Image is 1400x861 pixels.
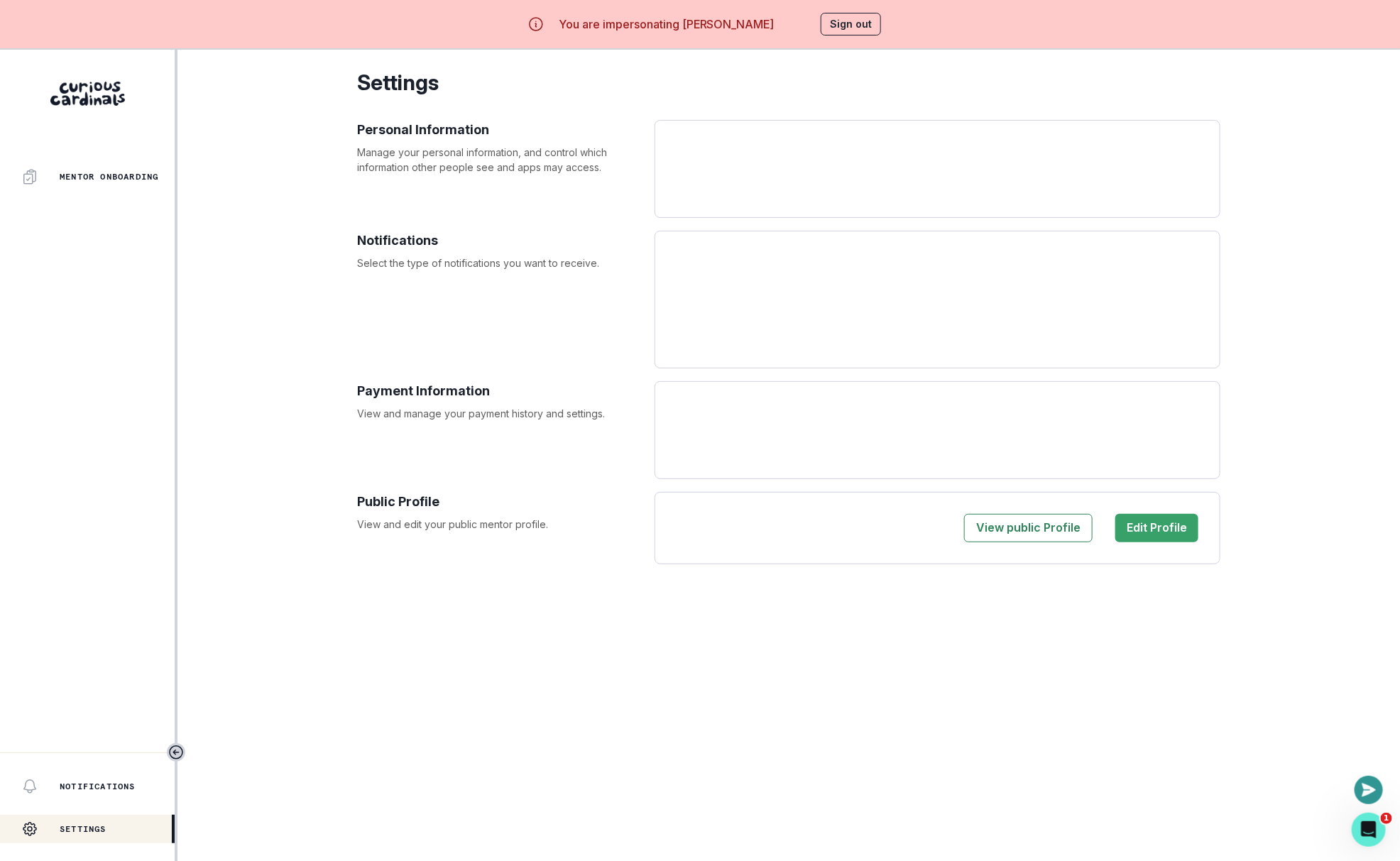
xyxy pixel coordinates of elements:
[1381,813,1392,824] span: 1
[357,67,1220,99] p: Settings
[1355,776,1383,804] button: Open or close messaging widget
[357,256,640,270] p: Select the type of notifications you want to receive.
[357,517,640,532] p: View and edit your public mentor profile.
[821,13,881,35] button: Sign out
[559,16,775,33] p: You are impersonating [PERSON_NAME]
[60,171,158,182] p: Mentor Onboarding
[1352,813,1386,847] iframe: Intercom live chat
[357,120,640,139] p: Personal Information
[60,823,106,835] p: Settings
[357,145,640,175] p: Manage your personal information, and control which information other people see and apps may acc...
[964,514,1093,542] button: View public Profile
[357,381,640,400] p: Payment Information
[357,492,640,511] p: Public Profile
[50,82,125,106] img: Curious Cardinals Logo
[60,781,136,792] p: Notifications
[357,406,640,421] p: View and manage your payment history and settings.
[1115,514,1198,542] button: Edit Profile
[357,231,640,250] p: Notifications
[167,743,185,762] button: Toggle sidebar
